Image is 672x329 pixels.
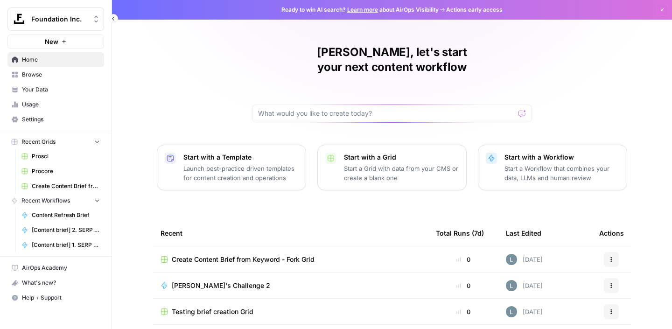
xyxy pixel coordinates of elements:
[11,11,28,28] img: Foundation Inc. Logo
[506,280,543,291] div: [DATE]
[21,196,70,205] span: Recent Workflows
[22,56,100,64] span: Home
[161,307,421,316] a: Testing brief creation Grid
[7,67,104,82] a: Browse
[252,45,532,75] h1: [PERSON_NAME], let's start your next content workflow
[7,82,104,97] a: Your Data
[506,306,517,317] img: 8iclr0koeej5t27gwiocqqt2wzy0
[21,138,56,146] span: Recent Grids
[7,7,104,31] button: Workspace: Foundation Inc.
[7,97,104,112] a: Usage
[506,220,541,246] div: Last Edited
[22,264,100,272] span: AirOps Academy
[8,276,104,290] div: What's new?
[22,85,100,94] span: Your Data
[7,112,104,127] a: Settings
[7,35,104,49] button: New
[504,164,619,182] p: Start a Workflow that combines your data, LLMs and human review
[258,109,515,118] input: What would you like to create today?
[344,153,459,162] p: Start with a Grid
[317,145,467,190] button: Start with a GridStart a Grid with data from your CMS or create a blank one
[281,6,439,14] span: Ready to win AI search? about AirOps Visibility
[183,164,298,182] p: Launch best-practice driven templates for content creation and operations
[32,226,100,234] span: [Content brief] 2. SERP to Brief
[347,6,378,13] a: Learn more
[17,149,104,164] a: Prosci
[31,14,88,24] span: Foundation Inc.
[183,153,298,162] p: Start with a Template
[172,307,253,316] span: Testing brief creation Grid
[7,260,104,275] a: AirOps Academy
[17,223,104,238] a: [Content brief] 2. SERP to Brief
[32,167,100,175] span: Procore
[17,164,104,179] a: Procore
[17,208,104,223] a: Content Refresh Brief
[161,281,421,290] a: [PERSON_NAME]'s Challenge 2
[45,37,58,46] span: New
[599,220,624,246] div: Actions
[436,255,491,264] div: 0
[17,179,104,194] a: Create Content Brief from Keyword - Fork Grid
[17,238,104,252] a: [Content brief] 1. SERP Research
[7,52,104,67] a: Home
[436,307,491,316] div: 0
[7,194,104,208] button: Recent Workflows
[32,152,100,161] span: Prosci
[172,281,270,290] span: [PERSON_NAME]'s Challenge 2
[161,255,421,264] a: Create Content Brief from Keyword - Fork Grid
[22,294,100,302] span: Help + Support
[22,115,100,124] span: Settings
[32,241,100,249] span: [Content brief] 1. SERP Research
[478,145,627,190] button: Start with a WorkflowStart a Workflow that combines your data, LLMs and human review
[22,100,100,109] span: Usage
[7,275,104,290] button: What's new?
[344,164,459,182] p: Start a Grid with data from your CMS or create a blank one
[22,70,100,79] span: Browse
[436,281,491,290] div: 0
[7,135,104,149] button: Recent Grids
[7,290,104,305] button: Help + Support
[32,182,100,190] span: Create Content Brief from Keyword - Fork Grid
[161,220,421,246] div: Recent
[436,220,484,246] div: Total Runs (7d)
[504,153,619,162] p: Start with a Workflow
[157,145,306,190] button: Start with a TemplateLaunch best-practice driven templates for content creation and operations
[506,280,517,291] img: 8iclr0koeej5t27gwiocqqt2wzy0
[506,306,543,317] div: [DATE]
[172,255,315,264] span: Create Content Brief from Keyword - Fork Grid
[32,211,100,219] span: Content Refresh Brief
[446,6,503,14] span: Actions early access
[506,254,543,265] div: [DATE]
[506,254,517,265] img: 8iclr0koeej5t27gwiocqqt2wzy0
